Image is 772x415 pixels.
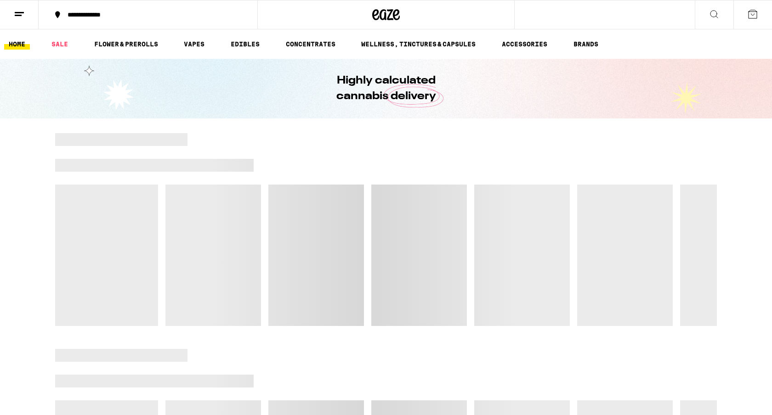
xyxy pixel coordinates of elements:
[90,39,163,50] a: FLOWER & PREROLLS
[47,39,73,50] a: SALE
[497,39,552,50] a: ACCESSORIES
[226,39,264,50] a: EDIBLES
[179,39,209,50] a: VAPES
[310,73,462,104] h1: Highly calculated cannabis delivery
[357,39,480,50] a: WELLNESS, TINCTURES & CAPSULES
[281,39,340,50] a: CONCENTRATES
[569,39,603,50] a: BRANDS
[4,39,30,50] a: HOME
